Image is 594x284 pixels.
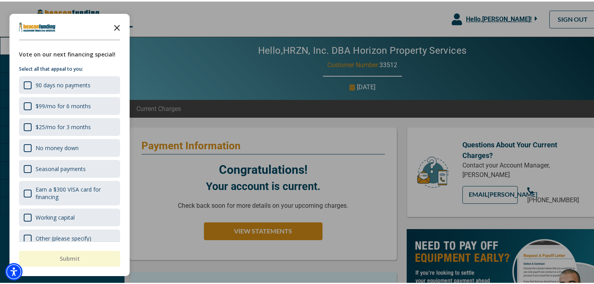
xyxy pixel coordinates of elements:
[19,117,120,134] div: $25/mo for 3 months
[36,143,79,150] div: No money down
[36,122,91,129] div: $25/mo for 3 months
[19,137,120,155] div: No money down
[36,212,75,220] div: Working capital
[19,158,120,176] div: Seasonal payments
[36,80,91,87] div: 90 days no payments
[36,101,91,108] div: $99/mo for 6 months
[36,164,86,171] div: Seasonal payments
[19,49,120,57] div: Vote on our next financing special!
[19,75,120,92] div: 90 days no payments
[19,207,120,225] div: Working capital
[19,21,56,30] img: Company logo
[36,233,91,241] div: Other (please specify)
[19,228,120,246] div: Other (please specify)
[19,249,120,265] button: Submit
[19,96,120,113] div: $99/mo for 6 months
[19,64,120,71] p: Select all that appeal to you:
[19,179,120,204] div: Earn a $300 VISA card for financing
[109,18,125,34] button: Close the survey
[36,184,115,199] div: Earn a $300 VISA card for financing
[9,12,130,275] div: Survey
[5,261,23,279] div: Accessibility Menu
